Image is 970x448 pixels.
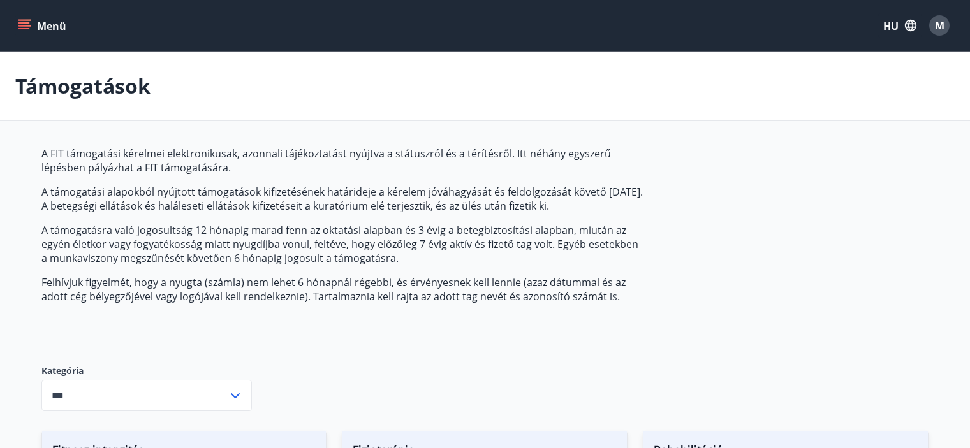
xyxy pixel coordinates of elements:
font: Támogatások [15,72,151,99]
font: HU [883,19,899,33]
font: A FIT támogatási kérelmei elektronikusak, azonnali tájékoztatást nyújtva a státuszról és a téríté... [41,147,611,175]
font: A támogatásra való jogosultság 12 hónapig marad fenn az oktatási alapban és 3 évig a betegbiztosí... [41,223,638,265]
font: Felhívjuk figyelmét, hogy a nyugta (számla) nem lehet 6 hónapnál régebbi, és érvényesnek kell len... [41,275,626,303]
font: Kategória [41,365,84,377]
font: Menü [37,19,66,33]
button: M [924,10,955,41]
font: A támogatási alapokból nyújtott támogatások kifizetésének határideje a kérelem jóváhagyását és fe... [41,185,643,213]
font: M [935,18,944,33]
button: HU [878,13,922,38]
button: menü [15,14,71,37]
